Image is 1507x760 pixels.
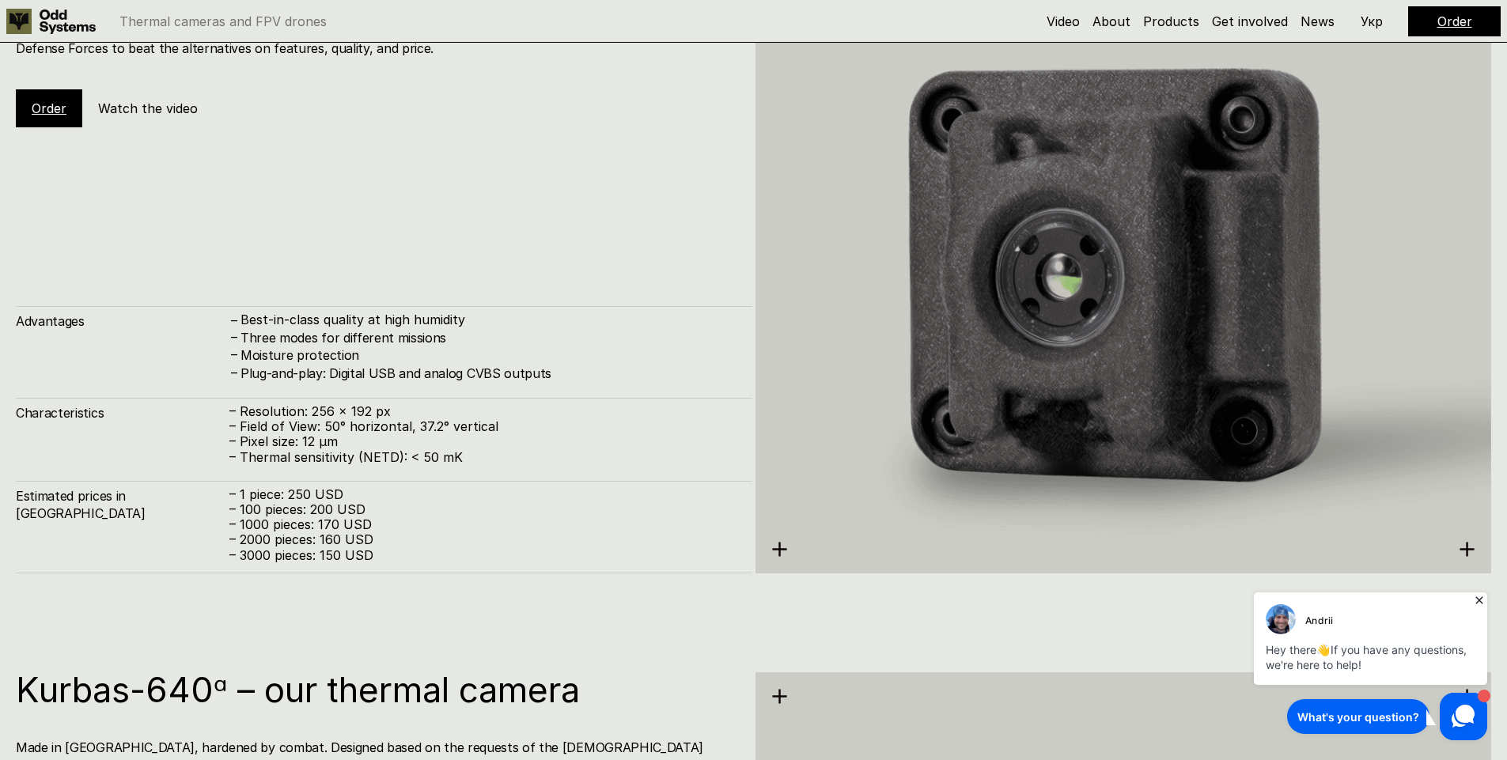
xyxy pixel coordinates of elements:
[229,404,736,419] p: – Resolution: 256 x 192 px
[1092,13,1130,29] a: About
[240,329,736,346] h4: Three modes for different missions
[1301,13,1335,29] a: News
[1047,13,1080,29] a: Video
[231,346,237,363] h4: –
[240,346,736,364] h4: Moisture protection
[1250,588,1491,744] iframe: HelpCrunch
[229,548,736,563] p: – 3000 pieces: 150 USD
[1212,13,1288,29] a: Get involved
[229,532,736,547] p: – 2000 pieces: 160 USD
[1437,13,1472,29] a: Order
[229,419,736,434] p: – Field of View: 50° horizontal, 37.2° vertical
[16,672,736,707] h1: Kurbas-640ᵅ – our thermal camera
[229,502,736,517] p: – 100 pieces: 200 USD
[231,328,237,346] h4: –
[16,487,229,523] h4: Estimated prices in [GEOGRAPHIC_DATA]
[240,365,736,382] h4: Plug-and-play: Digital USB and analog CVBS outputs
[240,312,736,327] p: Best-in-class quality at high humidity
[229,487,736,502] p: – 1 piece: 250 USD
[229,517,736,532] p: – 1000 pieces: 170 USD
[119,15,327,28] p: Thermal cameras and FPV drones
[229,434,736,449] p: – Pixel size: 12 µm
[231,312,237,329] h4: –
[229,450,736,465] p: – Thermal sensitivity (NETD): < 50 mK
[98,100,198,117] h5: Watch the video
[16,404,229,422] h4: Characteristics
[1361,15,1383,28] p: Укр
[16,312,229,330] h4: Advantages
[231,363,237,380] h4: –
[1143,13,1199,29] a: Products
[32,100,66,116] a: Order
